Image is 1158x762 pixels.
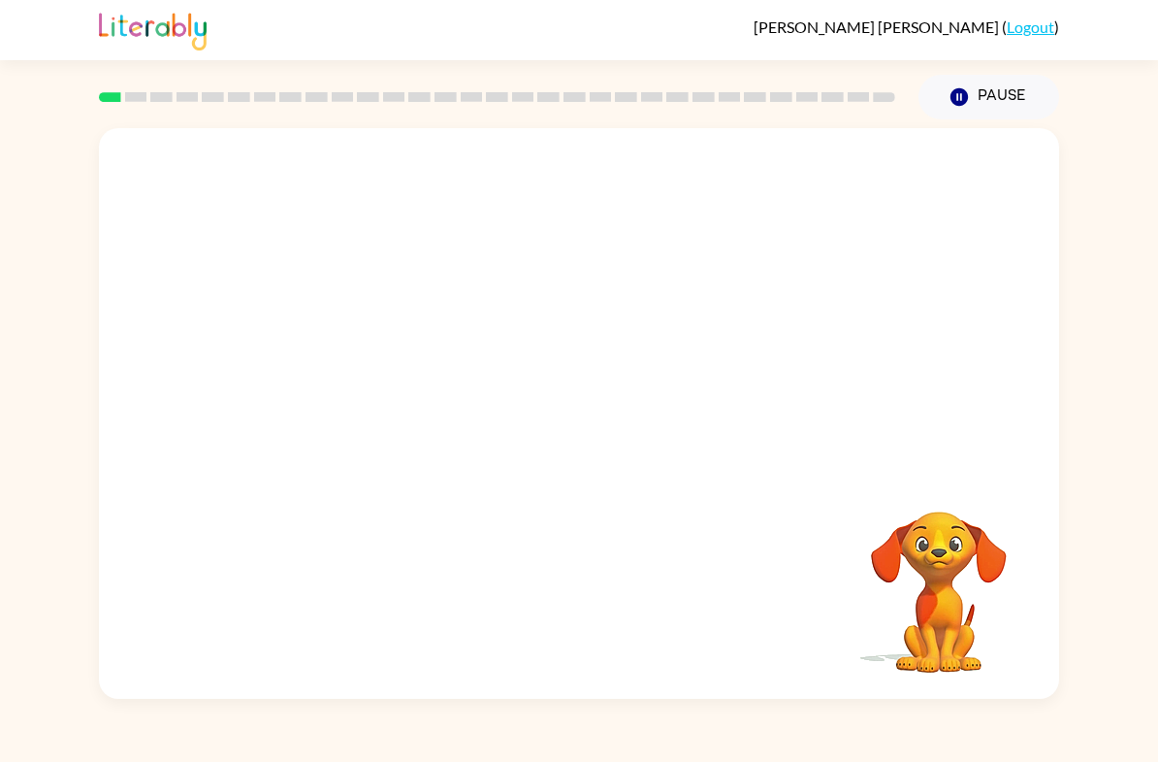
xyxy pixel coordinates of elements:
span: [PERSON_NAME] [PERSON_NAME] [754,17,1002,36]
video: Your browser must support playing .mp4 files to use Literably. Please try using another browser. [842,481,1036,676]
button: Pause [918,75,1059,119]
img: Literably [99,8,207,50]
a: Logout [1007,17,1054,36]
div: ( ) [754,17,1059,36]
